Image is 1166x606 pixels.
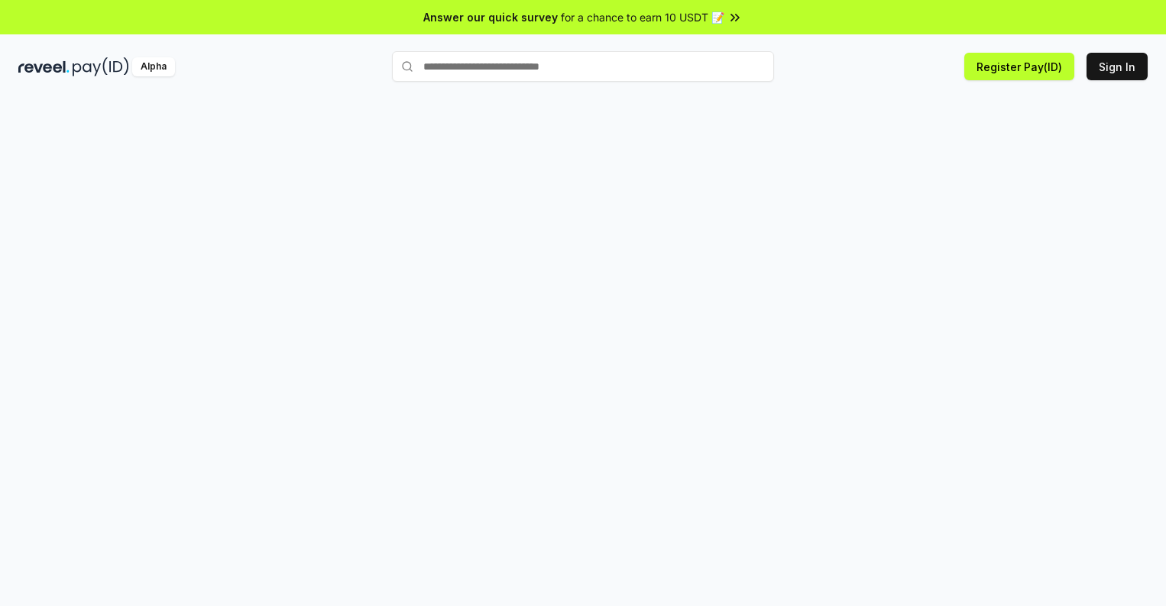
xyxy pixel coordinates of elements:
[132,57,175,76] div: Alpha
[423,9,558,25] span: Answer our quick survey
[561,9,724,25] span: for a chance to earn 10 USDT 📝
[18,57,70,76] img: reveel_dark
[1087,53,1148,80] button: Sign In
[964,53,1074,80] button: Register Pay(ID)
[73,57,129,76] img: pay_id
